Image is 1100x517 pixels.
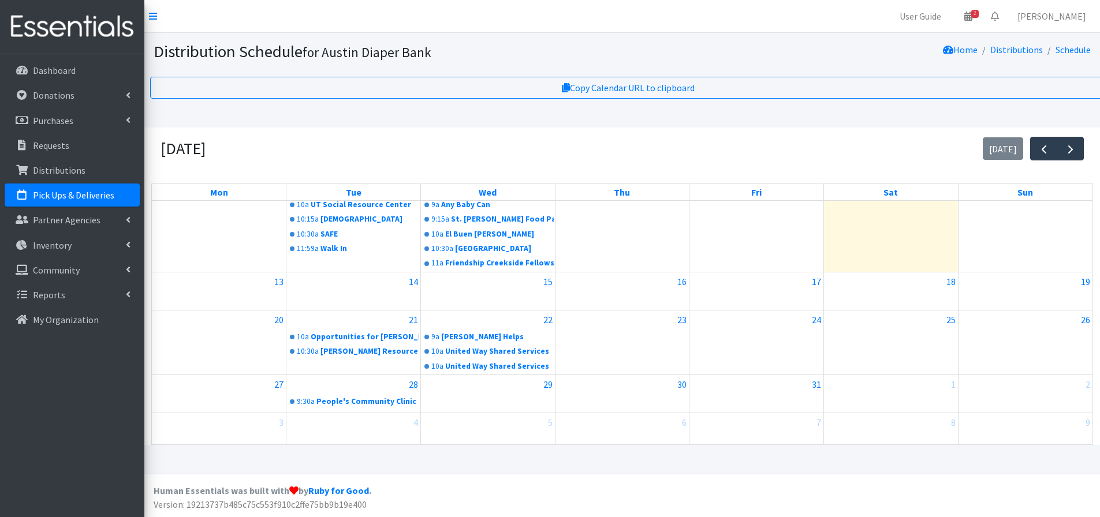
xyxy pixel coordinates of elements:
[810,272,823,291] a: October 17, 2025
[407,310,420,329] a: October 21, 2025
[675,272,689,291] a: October 16, 2025
[5,8,140,46] img: HumanEssentials
[1083,413,1092,432] a: November 9, 2025
[441,199,554,211] div: Any Baby Can
[297,331,309,343] div: 10a
[476,184,499,200] a: Wednesday
[1030,137,1057,160] button: Previous month
[422,344,554,358] a: 10aUnited Way Shared Services
[154,485,371,496] strong: Human Essentials was built with by .
[422,198,554,212] a: 9aAny Baby Can
[277,413,286,432] a: November 3, 2025
[431,331,439,343] div: 9a
[541,375,555,394] a: October 29, 2025
[5,109,140,132] a: Purchases
[33,239,72,251] p: Inventory
[152,310,286,374] td: October 20, 2025
[944,310,958,329] a: October 25, 2025
[555,272,689,310] td: October 16, 2025
[422,256,554,270] a: 11aFriendship Creekside Fellowship
[420,413,555,451] td: November 5, 2025
[958,149,1092,272] td: October 12, 2025
[431,243,453,254] div: 10:30a
[943,44,978,55] a: Home
[420,149,555,272] td: October 8, 2025
[33,289,65,301] p: Reports
[344,184,364,200] a: Tuesday
[422,330,554,344] a: 9a[PERSON_NAME] Helps
[33,115,73,126] p: Purchases
[420,310,555,374] td: October 22, 2025
[272,272,286,291] a: October 13, 2025
[286,149,421,272] td: October 7, 2025
[555,413,689,451] td: November 6, 2025
[5,134,140,157] a: Requests
[675,310,689,329] a: October 23, 2025
[320,228,419,240] div: SAFE
[316,396,419,407] div: People's Community Clinic
[1083,375,1092,394] a: November 2, 2025
[422,359,554,373] a: 10aUnited Way Shared Services
[154,499,367,510] span: Version: 19213737b485c75c553f910c2ffe75bb9b19e400
[455,243,554,254] div: [GEOGRAPHIC_DATA]
[1008,5,1095,28] a: [PERSON_NAME]
[1079,272,1092,291] a: October 19, 2025
[152,374,286,413] td: October 27, 2025
[1056,44,1091,55] a: Schedule
[824,272,959,310] td: October 18, 2025
[680,413,689,432] a: November 6, 2025
[5,283,140,306] a: Reports
[5,59,140,82] a: Dashboard
[824,310,959,374] td: October 25, 2025
[286,272,421,310] td: October 14, 2025
[1057,137,1084,160] button: Next month
[320,213,419,225] div: [DEMOGRAPHIC_DATA]
[297,228,319,240] div: 10:30a
[810,310,823,329] a: October 24, 2025
[288,395,419,409] a: 9:30aPeople's Community Clinic
[272,375,286,394] a: October 27, 2025
[5,183,140,207] a: Pick Ups & Deliveries
[5,234,140,257] a: Inventory
[541,310,555,329] a: October 22, 2025
[320,346,419,357] div: [PERSON_NAME] Resource Center
[311,199,419,211] div: UT Social Resource Center
[297,213,319,225] div: 10:15a
[297,199,309,211] div: 10a
[422,212,554,226] a: 9:15aSt. [PERSON_NAME] Food Pantry
[555,149,689,272] td: October 9, 2025
[272,310,286,329] a: October 20, 2025
[320,243,419,254] div: Walk In
[611,184,632,200] a: Thursday
[152,272,286,310] td: October 13, 2025
[451,213,554,225] div: St. [PERSON_NAME] Food Pantry
[689,310,824,374] td: October 24, 2025
[303,44,431,61] small: for Austin Diaper Bank
[33,164,85,176] p: Distributions
[958,310,1092,374] td: October 26, 2025
[824,374,959,413] td: November 1, 2025
[689,413,824,451] td: November 7, 2025
[890,5,950,28] a: User Guide
[445,346,554,357] div: United Way Shared Services
[814,413,823,432] a: November 7, 2025
[5,159,140,182] a: Distributions
[208,184,230,200] a: Monday
[288,198,419,212] a: 10aUT Social Resource Center
[33,314,99,325] p: My Organization
[689,272,824,310] td: October 17, 2025
[33,264,80,276] p: Community
[33,214,100,226] p: Partner Agencies
[445,257,554,269] div: Friendship Creekside Fellowship
[308,485,369,496] a: Ruby for Good
[152,149,286,272] td: October 6, 2025
[441,331,554,343] div: [PERSON_NAME] Helps
[431,213,449,225] div: 9:15a
[824,149,959,272] td: October 11, 2025
[958,272,1092,310] td: October 19, 2025
[154,42,697,62] h1: Distribution Schedule
[161,139,206,159] h2: [DATE]
[297,396,315,407] div: 9:30a
[33,89,74,101] p: Donations
[286,310,421,374] td: October 21, 2025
